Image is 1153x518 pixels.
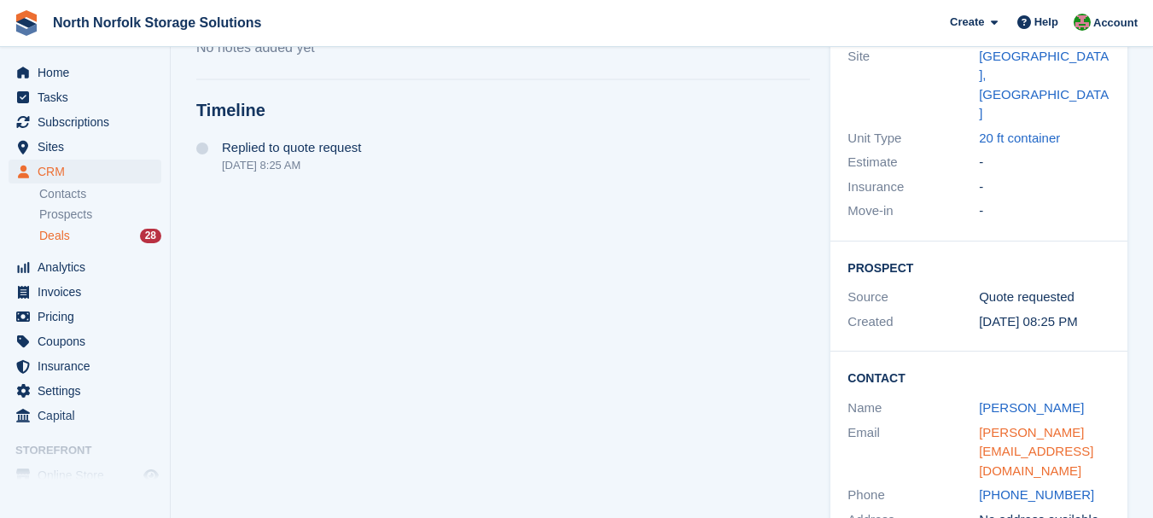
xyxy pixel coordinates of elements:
a: menu [9,255,161,279]
div: - [979,201,1110,221]
a: menu [9,61,161,84]
div: - [979,178,1110,197]
span: Help [1034,14,1058,31]
img: stora-icon-8386f47178a22dfd0bd8f6a31ec36ba5ce8667c1dd55bd0f319d3a0aa187defe.svg [14,10,39,36]
span: Settings [38,379,140,403]
div: Source [847,288,979,307]
span: No notes added yet [196,40,315,55]
span: Create [950,14,984,31]
h2: Prospect [847,259,1110,276]
a: Preview store [141,465,161,486]
a: menu [9,110,161,134]
span: Capital [38,404,140,428]
a: Contacts [39,186,161,202]
span: Prospects [39,207,92,223]
span: Account [1093,15,1138,32]
div: Name [847,399,979,418]
div: 28 [140,229,161,243]
span: Analytics [38,255,140,279]
a: [GEOGRAPHIC_DATA], [GEOGRAPHIC_DATA] [979,49,1109,121]
span: Tasks [38,85,140,109]
div: Quote requested [979,288,1110,307]
span: Replied to quote request [222,141,361,154]
div: Move-in [847,201,979,221]
a: [PERSON_NAME][EMAIL_ADDRESS][DOMAIN_NAME] [979,425,1093,478]
div: [DATE] 8:25 AM [222,159,361,172]
a: menu [9,463,161,487]
span: Invoices [38,280,140,304]
span: Sites [38,135,140,159]
span: Online Store [38,463,140,487]
div: Created [847,312,979,332]
a: menu [9,280,161,304]
div: - [979,153,1110,172]
a: North Norfolk Storage Solutions [46,9,268,37]
div: Phone [847,486,979,505]
span: Storefront [15,442,170,459]
a: menu [9,305,161,329]
a: menu [9,329,161,353]
span: Home [38,61,140,84]
span: Deals [39,228,70,244]
a: 20 ft container [979,131,1060,145]
h2: Contact [847,369,1110,386]
span: Subscriptions [38,110,140,134]
a: menu [9,379,161,403]
a: [PERSON_NAME] [979,400,1084,415]
div: Estimate [847,153,979,172]
a: menu [9,85,161,109]
div: [DATE] 08:25 PM [979,312,1110,332]
h2: Timeline [196,101,810,120]
a: Deals 28 [39,227,161,245]
span: Pricing [38,305,140,329]
span: Coupons [38,329,140,353]
a: menu [9,160,161,183]
div: Site [847,47,979,124]
div: Unit Type [847,129,979,148]
a: menu [9,404,161,428]
a: Prospects [39,206,161,224]
a: [PHONE_NUMBER] [979,487,1094,502]
div: Email [847,423,979,481]
div: Insurance [847,178,979,197]
span: Insurance [38,354,140,378]
a: menu [9,354,161,378]
img: Katherine Phelps [1074,14,1091,31]
span: CRM [38,160,140,183]
a: menu [9,135,161,159]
